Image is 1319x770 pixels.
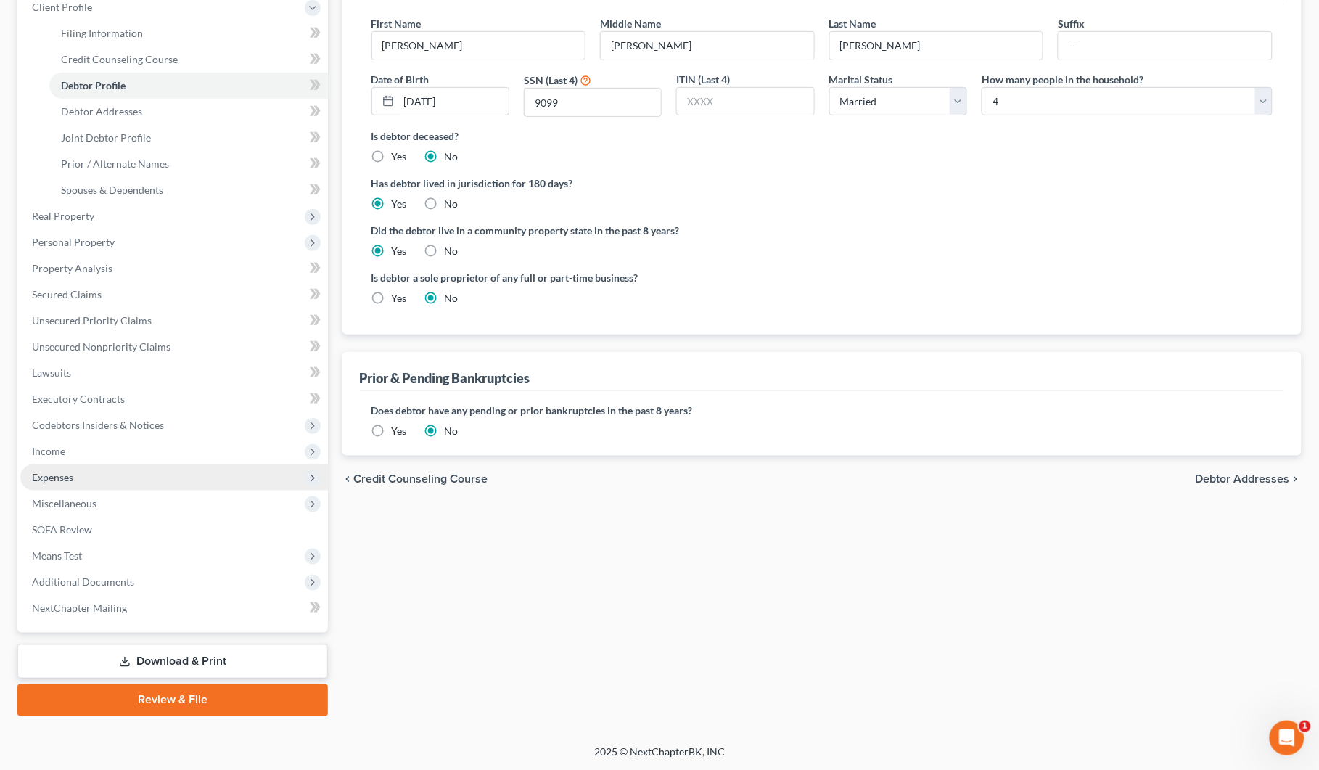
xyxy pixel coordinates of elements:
span: Lawsuits [32,366,71,379]
a: Credit Counseling Course [49,46,328,73]
label: Middle Name [600,16,661,31]
span: Property Analysis [32,262,112,274]
label: No [445,197,459,211]
input: M.I [601,32,814,60]
span: Income [32,445,65,457]
input: -- [1059,32,1272,60]
label: No [445,424,459,438]
i: chevron_left [342,473,354,485]
label: Last Name [829,16,876,31]
button: chevron_left Credit Counseling Course [342,473,488,485]
iframe: Intercom live chat [1270,721,1304,755]
label: Yes [392,150,407,164]
span: Filing Information [61,27,143,39]
a: Debtor Addresses [49,99,328,125]
a: Review & File [17,684,328,716]
label: Yes [392,424,407,438]
input: XXXX [677,88,813,115]
label: ITIN (Last 4) [676,72,730,87]
a: Property Analysis [20,255,328,282]
label: SSN (Last 4) [524,73,578,88]
label: How many people in the household? [982,72,1144,87]
a: Download & Print [17,644,328,679]
a: Prior / Alternate Names [49,151,328,177]
label: First Name [371,16,422,31]
span: 1 [1299,721,1311,732]
span: Unsecured Priority Claims [32,314,152,327]
span: Spouses & Dependents [61,184,163,196]
input: -- [372,32,585,60]
label: Yes [392,291,407,306]
a: Lawsuits [20,360,328,386]
input: XXXX [525,89,661,116]
span: Client Profile [32,1,92,13]
i: chevron_right [1290,473,1302,485]
label: Is debtor a sole proprietor of any full or part-time business? [371,270,815,285]
span: Debtor Profile [61,79,126,91]
span: Executory Contracts [32,393,125,405]
span: Debtor Addresses [1196,473,1290,485]
label: Date of Birth [371,72,430,87]
a: Secured Claims [20,282,328,308]
span: Personal Property [32,236,115,248]
label: Has debtor lived in jurisdiction for 180 days? [371,176,1273,191]
span: Additional Documents [32,576,134,588]
label: Is debtor deceased? [371,128,1273,144]
label: Suffix [1058,16,1085,31]
a: Executory Contracts [20,386,328,412]
span: Secured Claims [32,288,102,300]
label: Yes [392,197,407,211]
span: Unsecured Nonpriority Claims [32,340,170,353]
span: SOFA Review [32,523,92,536]
span: Joint Debtor Profile [61,131,151,144]
input: -- [830,32,1043,60]
label: Does debtor have any pending or prior bankruptcies in the past 8 years? [371,403,1273,418]
span: Credit Counseling Course [61,53,178,65]
a: Spouses & Dependents [49,177,328,203]
a: SOFA Review [20,517,328,543]
span: Codebtors Insiders & Notices [32,419,164,431]
span: Credit Counseling Course [354,473,488,485]
span: Debtor Addresses [61,105,142,118]
a: NextChapter Mailing [20,595,328,621]
a: Unsecured Priority Claims [20,308,328,334]
label: No [445,150,459,164]
a: Joint Debtor Profile [49,125,328,151]
a: Debtor Profile [49,73,328,99]
span: Expenses [32,471,73,483]
label: Did the debtor live in a community property state in the past 8 years? [371,223,1273,238]
label: Yes [392,244,407,258]
div: Prior & Pending Bankruptcies [360,369,530,387]
label: No [445,244,459,258]
button: Debtor Addresses chevron_right [1196,473,1302,485]
input: MM/DD/YYYY [399,88,509,115]
span: Prior / Alternate Names [61,157,169,170]
span: Means Test [32,549,82,562]
label: Marital Status [829,72,893,87]
span: Real Property [32,210,94,222]
a: Filing Information [49,20,328,46]
label: No [445,291,459,306]
a: Unsecured Nonpriority Claims [20,334,328,360]
span: Miscellaneous [32,497,96,509]
span: NextChapter Mailing [32,602,127,614]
